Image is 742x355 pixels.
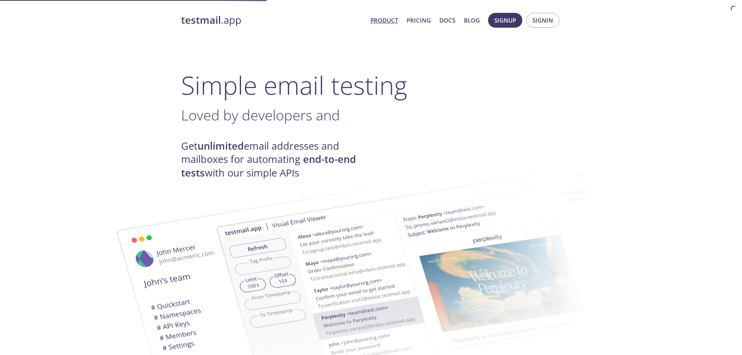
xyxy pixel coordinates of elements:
[407,15,431,25] a: Pricing
[494,15,516,25] span: Signup
[181,13,221,27] strong: testmail
[439,15,455,25] a: Docs
[181,14,364,27] a: testmail.app
[464,15,480,25] a: Blog
[532,15,553,25] span: Signin
[488,13,522,28] button: Signup
[526,13,559,28] button: Signin
[181,140,371,180] h4: Get email addresses and mailboxes for automating with our simple APIs
[181,105,340,125] span: Loved by developers and
[370,15,398,25] a: Product
[197,139,244,153] strong: unlimited
[181,70,561,100] h1: Simple email testing
[181,152,356,179] strong: end-to-end tests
